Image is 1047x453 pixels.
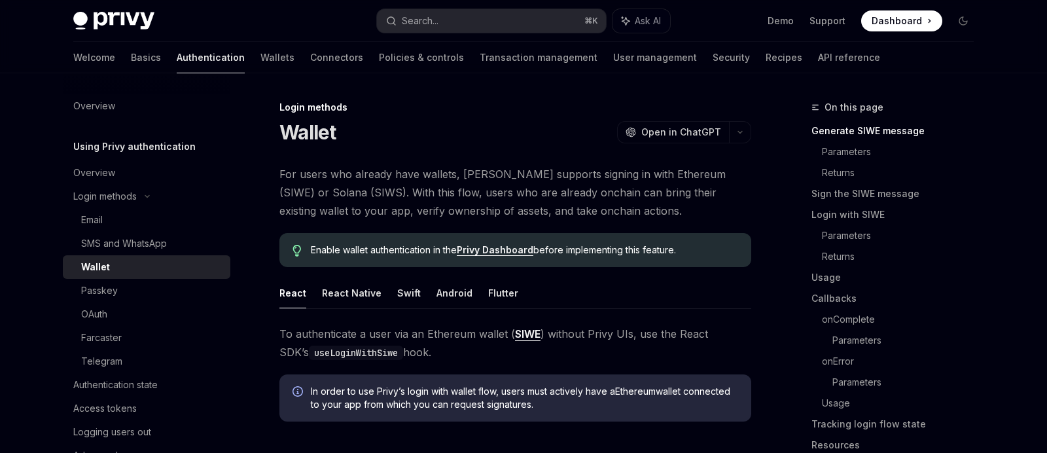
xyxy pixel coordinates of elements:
[811,204,984,225] a: Login with SIWE
[279,165,751,220] span: For users who already have wallets, [PERSON_NAME] supports signing in with Ethereum (SIWE) or Sol...
[584,16,598,26] span: ⌘ K
[822,351,984,372] a: onError
[397,278,421,308] button: Swift
[436,278,472,308] button: Android
[822,393,984,414] a: Usage
[293,245,302,257] svg: Tip
[293,386,306,399] svg: Info
[379,42,464,73] a: Policies & controls
[488,278,518,308] button: Flutter
[311,385,738,411] span: In order to use Privy’s login with wallet flow, users must actively have a Ethereum wallet connec...
[63,350,230,373] a: Telegram
[825,100,883,115] span: On this page
[861,10,942,31] a: Dashboard
[73,377,158,393] div: Authentication state
[177,42,245,73] a: Authentication
[81,236,167,251] div: SMS and WhatsApp
[73,401,137,416] div: Access tokens
[811,267,984,288] a: Usage
[457,244,533,256] a: Privy Dashboard
[641,126,721,139] span: Open in ChatGPT
[279,120,336,144] h1: Wallet
[73,424,151,440] div: Logging users out
[310,42,363,73] a: Connectors
[63,279,230,302] a: Passkey
[73,189,137,204] div: Login methods
[81,259,110,275] div: Wallet
[811,288,984,309] a: Callbacks
[822,225,984,246] a: Parameters
[309,346,403,360] code: useLoginWithSiwe
[713,42,750,73] a: Security
[822,141,984,162] a: Parameters
[613,42,697,73] a: User management
[63,397,230,420] a: Access tokens
[811,120,984,141] a: Generate SIWE message
[612,9,670,33] button: Ask AI
[822,309,984,330] a: onComplete
[260,42,294,73] a: Wallets
[818,42,880,73] a: API reference
[63,161,230,185] a: Overview
[73,139,196,154] h5: Using Privy authentication
[63,373,230,397] a: Authentication state
[73,165,115,181] div: Overview
[322,278,382,308] button: React Native
[63,94,230,118] a: Overview
[377,9,606,33] button: Search...⌘K
[81,353,122,369] div: Telegram
[63,232,230,255] a: SMS and WhatsApp
[617,121,729,143] button: Open in ChatGPT
[81,212,103,228] div: Email
[768,14,794,27] a: Demo
[279,278,306,308] button: React
[480,42,597,73] a: Transaction management
[279,101,751,114] div: Login methods
[81,283,118,299] div: Passkey
[81,306,107,322] div: OAuth
[822,246,984,267] a: Returns
[766,42,802,73] a: Recipes
[402,13,438,29] div: Search...
[73,12,154,30] img: dark logo
[73,98,115,114] div: Overview
[73,42,115,73] a: Welcome
[953,10,974,31] button: Toggle dark mode
[279,325,751,361] span: To authenticate a user via an Ethereum wallet ( ) without Privy UIs, use the React SDK’s hook.
[832,372,984,393] a: Parameters
[63,302,230,326] a: OAuth
[822,162,984,183] a: Returns
[832,330,984,351] a: Parameters
[872,14,922,27] span: Dashboard
[809,14,845,27] a: Support
[81,330,122,346] div: Farcaster
[131,42,161,73] a: Basics
[63,420,230,444] a: Logging users out
[635,14,661,27] span: Ask AI
[811,183,984,204] a: Sign the SIWE message
[63,208,230,232] a: Email
[515,327,541,341] a: SIWE
[811,414,984,435] a: Tracking login flow state
[311,244,738,257] span: Enable wallet authentication in the before implementing this feature.
[63,255,230,279] a: Wallet
[63,326,230,350] a: Farcaster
